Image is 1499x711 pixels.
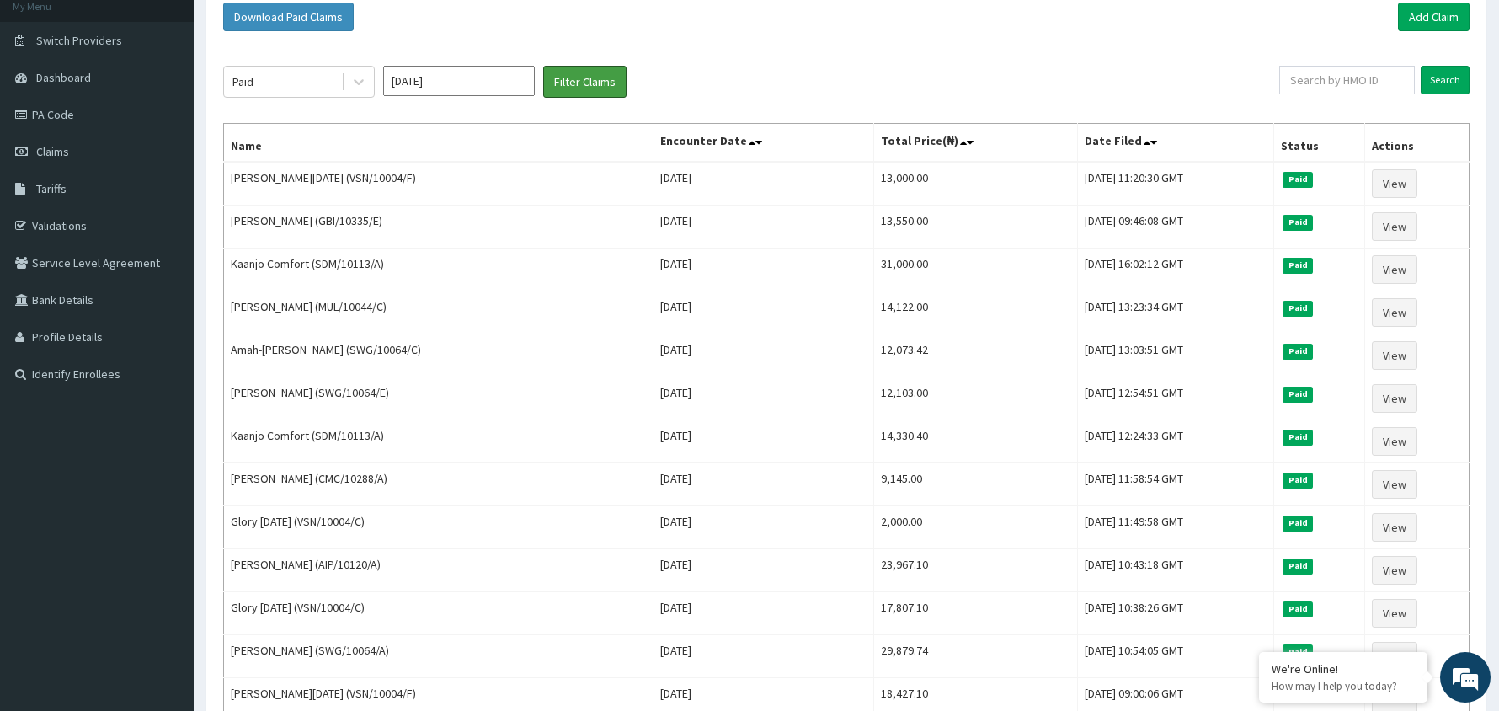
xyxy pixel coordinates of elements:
[1077,124,1273,163] th: Date Filed
[873,124,1077,163] th: Total Price(₦)
[1077,334,1273,377] td: [DATE] 13:03:51 GMT
[1372,427,1417,456] a: View
[224,635,653,678] td: [PERSON_NAME] (SWG/10064/A)
[1372,298,1417,327] a: View
[1283,387,1313,402] span: Paid
[543,66,627,98] button: Filter Claims
[873,377,1077,420] td: 12,103.00
[873,291,1077,334] td: 14,122.00
[1272,679,1415,693] p: How may I help you today?
[873,420,1077,463] td: 14,330.40
[1077,420,1273,463] td: [DATE] 12:24:33 GMT
[653,291,873,334] td: [DATE]
[383,66,535,96] input: Select Month and Year
[224,463,653,506] td: [PERSON_NAME] (CMC/10288/A)
[224,162,653,206] td: [PERSON_NAME][DATE] (VSN/10004/F)
[1372,169,1417,198] a: View
[1283,644,1313,660] span: Paid
[1077,291,1273,334] td: [DATE] 13:23:34 GMT
[1372,513,1417,542] a: View
[1077,635,1273,678] td: [DATE] 10:54:05 GMT
[873,334,1077,377] td: 12,073.42
[653,592,873,635] td: [DATE]
[1077,463,1273,506] td: [DATE] 11:58:54 GMT
[653,162,873,206] td: [DATE]
[1283,601,1313,617] span: Paid
[36,181,67,196] span: Tariffs
[653,635,873,678] td: [DATE]
[873,635,1077,678] td: 29,879.74
[1283,258,1313,273] span: Paid
[36,70,91,85] span: Dashboard
[1279,66,1415,94] input: Search by HMO ID
[224,291,653,334] td: [PERSON_NAME] (MUL/10044/C)
[8,460,321,519] textarea: Type your message and hit 'Enter'
[1372,255,1417,284] a: View
[224,506,653,549] td: Glory [DATE] (VSN/10004/C)
[873,592,1077,635] td: 17,807.10
[1077,592,1273,635] td: [DATE] 10:38:26 GMT
[1272,661,1415,676] div: We're Online!
[224,124,653,163] th: Name
[653,249,873,291] td: [DATE]
[653,206,873,249] td: [DATE]
[1372,384,1417,413] a: View
[873,463,1077,506] td: 9,145.00
[873,506,1077,549] td: 2,000.00
[653,334,873,377] td: [DATE]
[653,463,873,506] td: [DATE]
[1372,470,1417,499] a: View
[873,549,1077,592] td: 23,967.10
[1283,301,1313,316] span: Paid
[224,377,653,420] td: [PERSON_NAME] (SWG/10064/E)
[1283,344,1313,359] span: Paid
[1077,506,1273,549] td: [DATE] 11:49:58 GMT
[224,206,653,249] td: [PERSON_NAME] (GBI/10335/E)
[224,549,653,592] td: [PERSON_NAME] (AIP/10120/A)
[873,162,1077,206] td: 13,000.00
[1372,556,1417,585] a: View
[873,249,1077,291] td: 31,000.00
[1077,377,1273,420] td: [DATE] 12:54:51 GMT
[31,84,68,126] img: d_794563401_company_1708531726252_794563401
[1372,212,1417,241] a: View
[224,334,653,377] td: Amah-[PERSON_NAME] (SWG/10064/C)
[1283,473,1313,488] span: Paid
[1372,642,1417,671] a: View
[98,212,232,382] span: We're online!
[1365,124,1470,163] th: Actions
[653,506,873,549] td: [DATE]
[1283,172,1313,187] span: Paid
[1398,3,1470,31] a: Add Claim
[653,420,873,463] td: [DATE]
[1283,559,1313,574] span: Paid
[36,33,122,48] span: Switch Providers
[873,206,1077,249] td: 13,550.00
[1274,124,1365,163] th: Status
[653,377,873,420] td: [DATE]
[1077,249,1273,291] td: [DATE] 16:02:12 GMT
[1077,549,1273,592] td: [DATE] 10:43:18 GMT
[224,592,653,635] td: Glory [DATE] (VSN/10004/C)
[1283,215,1313,230] span: Paid
[653,124,873,163] th: Encounter Date
[223,3,354,31] button: Download Paid Claims
[224,420,653,463] td: Kaanjo Comfort (SDM/10113/A)
[1372,599,1417,628] a: View
[232,73,253,90] div: Paid
[88,94,283,116] div: Chat with us now
[1421,66,1470,94] input: Search
[653,549,873,592] td: [DATE]
[1077,206,1273,249] td: [DATE] 09:46:08 GMT
[276,8,317,49] div: Minimize live chat window
[1372,341,1417,370] a: View
[1077,162,1273,206] td: [DATE] 11:20:30 GMT
[224,249,653,291] td: Kaanjo Comfort (SDM/10113/A)
[36,144,69,159] span: Claims
[1283,430,1313,445] span: Paid
[1283,516,1313,531] span: Paid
